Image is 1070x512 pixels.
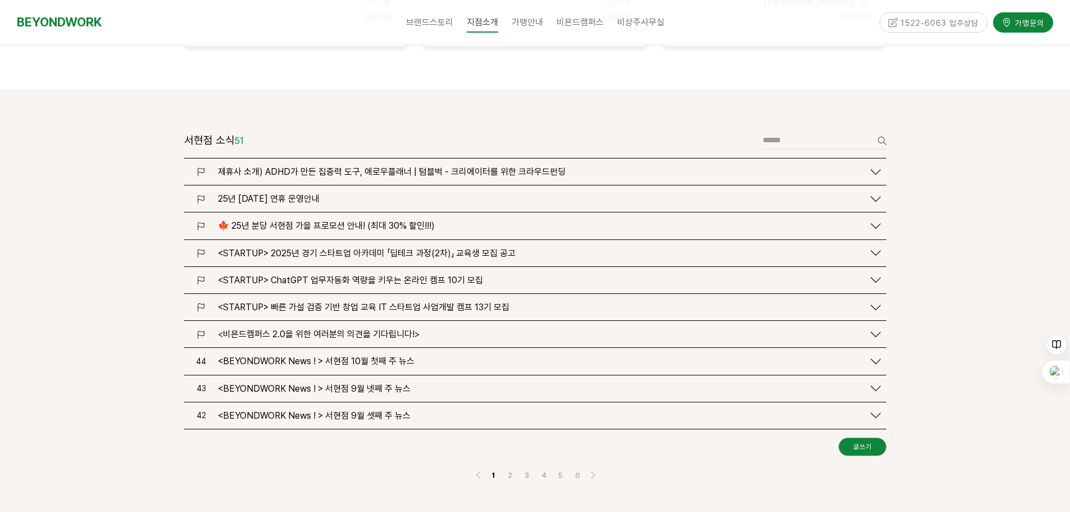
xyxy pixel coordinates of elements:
a: 5 [554,468,567,482]
span: <BEYONDWORK News ! > 서현점 9월 셋째 주 뉴스 [218,410,411,421]
a: 3 [520,468,534,482]
span: 25년 [DATE] 연휴 운영안내 [218,193,320,204]
a: 2 [503,468,517,482]
span: 지점소개 [467,13,498,33]
a: 비상주사무실 [611,8,671,37]
em: 51 [235,135,244,146]
span: <STARTUP> 빠른 가설 검증 기반 창업 교육 IT 스타트업 사업개발 캠프 13기 모집 [218,302,509,312]
a: 가맹문의 [993,12,1053,32]
span: <STARTUP> 2025년 경기 스타트업 아카데미 「딥테크 과정(2차)」 교육생 모집 공고 [218,248,516,259]
a: 1 [486,468,500,482]
header: 서현점 소식 [184,131,244,150]
a: 글쓰기 [839,438,886,456]
span: 🍁 25년 분당 서현점 가을 프로모션 안내! (최대 30% 할인!!!) [218,221,435,232]
a: 비욘드캠퍼스 [550,8,611,37]
span: 비욘드캠퍼스 [557,17,604,28]
span: 제휴사 소개) ADHD가 만든 집중력 도구, 애로우플래너 | 텀블벅 - 크리에이터를 위한 크라우드펀딩 [218,166,566,177]
a: 가맹안내 [505,8,550,37]
span: 브랜드스토리 [406,17,453,28]
span: 가맹안내 [512,17,543,28]
a: BEYONDWORK [17,12,102,33]
span: 43 [196,384,206,393]
a: 브랜드스토리 [399,8,460,37]
a: 지점소개 [460,8,505,37]
span: <STARTUP> ChatGPT 업무자동화 역량을 키우는 온라인 캠프 10기 모집 [218,275,483,286]
span: 가맹문의 [1012,17,1044,28]
a: 6 [571,468,584,482]
span: <비욘드캠퍼스 2.0을 위한 여러분의 의견을 기다립니다!> [218,329,420,339]
span: <BEYONDWORK News ! > 서현점 10월 첫째 주 뉴스 [218,356,415,367]
span: 42 [196,411,206,420]
span: 비상주사무실 [617,17,664,28]
span: 44 [196,357,206,366]
a: 4 [537,468,550,482]
span: <BEYONDWORK News ! > 서현점 9월 넷째 주 뉴스 [218,383,411,394]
